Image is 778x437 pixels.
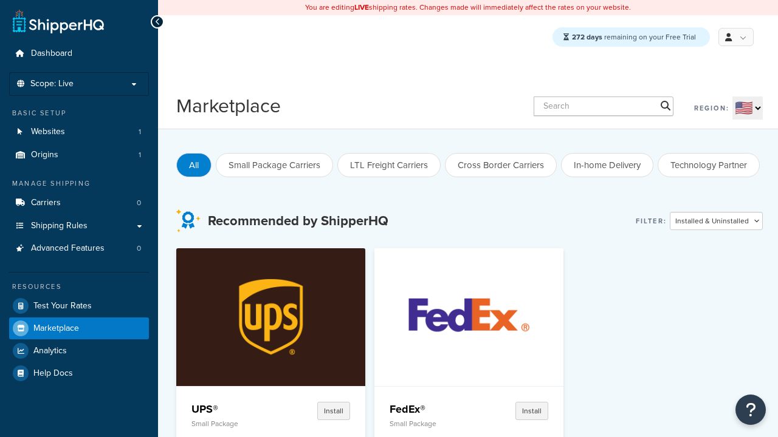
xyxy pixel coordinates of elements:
button: Small Package Carriers [216,153,333,177]
a: Help Docs [9,362,149,384]
button: Install [317,402,350,420]
span: Test Your Rates [33,301,92,311]
button: Install [515,402,548,420]
b: LIVE [354,2,369,13]
span: Advanced Features [31,243,105,254]
span: remaining on your Free Trial [572,32,696,42]
a: Marketplace [9,317,149,339]
h4: UPS® [191,402,272,416]
a: Websites1 [9,121,149,143]
img: FedEx® [383,248,555,385]
button: Cross Border Carriers [445,153,557,177]
span: Websites [31,127,65,137]
button: Open Resource Center [735,395,766,425]
span: Origins [31,150,58,160]
h1: Marketplace [176,92,281,120]
button: In-home Delivery [561,153,653,177]
input: Search [534,97,673,116]
a: Carriers0 [9,192,149,214]
span: 1 [139,150,141,160]
span: Dashboard [31,49,72,59]
label: Region: [694,100,729,117]
p: Small Package [191,419,272,428]
button: LTL Freight Carriers [337,153,441,177]
strong: 272 days [572,32,602,42]
span: 0 [137,243,141,254]
li: Origins [9,144,149,166]
span: 0 [137,198,141,208]
h3: Recommended by ShipperHQ [208,214,388,228]
span: Scope: Live [30,79,74,89]
li: Advanced Features [9,237,149,260]
a: Dashboard [9,42,149,65]
span: 1 [139,127,141,137]
span: Marketplace [33,324,79,334]
li: Websites [9,121,149,143]
a: Test Your Rates [9,295,149,317]
button: Technology Partner [658,153,760,177]
label: Filter: [636,212,667,229]
a: Analytics [9,340,149,362]
li: Carriers [9,192,149,214]
span: Shipping Rules [31,221,88,231]
button: All [176,153,212,177]
a: Shipping Rules [9,215,149,237]
div: Basic Setup [9,108,149,118]
span: Analytics [33,346,67,356]
h4: FedEx® [390,402,470,416]
img: UPS® [185,248,357,385]
span: Help Docs [33,368,73,379]
a: Origins1 [9,144,149,166]
span: Carriers [31,198,61,208]
div: Resources [9,282,149,292]
div: Manage Shipping [9,178,149,189]
p: Small Package [390,419,470,428]
a: Advanced Features0 [9,237,149,260]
